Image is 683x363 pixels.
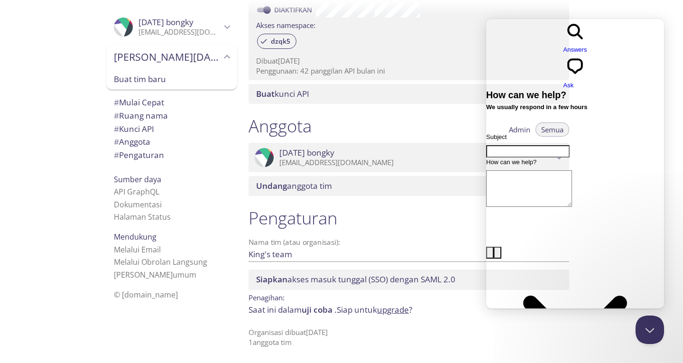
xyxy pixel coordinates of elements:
[119,110,168,121] font: Ruang nama
[256,56,278,65] font: Dibuat
[114,97,119,108] font: #
[249,143,569,172] div: Raja bongky
[249,114,312,138] font: Anggota
[256,180,287,191] font: Undang
[114,110,119,121] font: #
[253,337,292,347] font: anggota tim
[114,199,162,210] a: Dokumentasi
[114,186,159,197] a: API GraphQL
[106,109,237,122] div: Ruang nama
[114,244,161,255] font: Melalui Email
[106,45,237,69] div: Tim Raja
[278,56,300,65] font: [DATE]
[256,66,385,75] font: Penggunaan: 42 panggilan API bulan ini
[377,304,409,315] a: upgrade
[106,11,237,43] div: Raja bongky
[337,304,377,315] font: Siap untuk
[249,176,569,196] div: Undang anggota tim
[106,69,237,90] div: Buat tim baru
[114,50,225,64] font: [PERSON_NAME][DATE]
[287,180,332,191] font: anggota tim
[334,304,337,315] font: .
[409,304,412,315] font: ?
[114,74,166,84] font: Buat tim baru
[106,122,237,136] div: Kunci API
[307,147,334,158] font: bongky
[114,289,178,300] font: © [DOMAIN_NAME]
[106,135,237,149] div: Anggota
[249,237,341,247] font: Nama tim (atau organisasi):
[106,149,237,162] div: Pengaturan Tim
[119,136,150,147] font: Anggota
[119,123,154,134] font: Kunci API
[173,270,196,280] font: Umum
[486,19,664,308] iframe: Help Scout Beacon - Obrolan Langsung, Formulir Kontak, dan Basis Pengetahuan
[279,158,394,167] font: [EMAIL_ADDRESS][DOMAIN_NAME]
[256,274,287,285] font: Siapkan
[114,149,119,160] font: #
[302,304,332,315] font: uji coba
[249,293,285,302] font: Penagihan:
[287,274,455,285] font: akses masuk tunggal (SSO) dengan SAML 2.0
[106,96,237,109] div: Mulai Cepat
[119,149,164,160] font: Pengaturan
[256,88,275,99] font: Buat
[249,270,569,289] div: Siapkan SSO
[249,206,337,230] font: Pengaturan
[256,20,315,30] font: Akses namespace:
[119,97,164,108] font: Mulai Cepat
[138,17,164,28] font: [DATE]
[271,37,290,46] font: dzqk5
[138,27,253,37] font: [EMAIL_ADDRESS][DOMAIN_NAME]
[275,88,309,99] font: kunci API
[249,84,569,104] div: Buat Kunci API
[114,123,119,134] font: #
[114,174,161,185] font: Sumber daya
[114,212,171,222] a: Halaman Status
[114,232,157,242] font: Mendukung
[249,337,253,347] font: 1
[114,136,119,147] font: #
[114,257,207,267] font: Melalui Obrolan Langsung
[636,316,664,344] iframe: Help Scout Beacon - Close
[257,34,296,49] div: dzqk5
[249,304,302,315] font: Saat ini dalam
[249,327,306,337] font: Organisasi dibuat
[114,270,173,280] font: [PERSON_NAME]
[306,327,328,337] font: [DATE]
[279,147,305,158] font: [DATE]
[166,17,194,28] font: bongky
